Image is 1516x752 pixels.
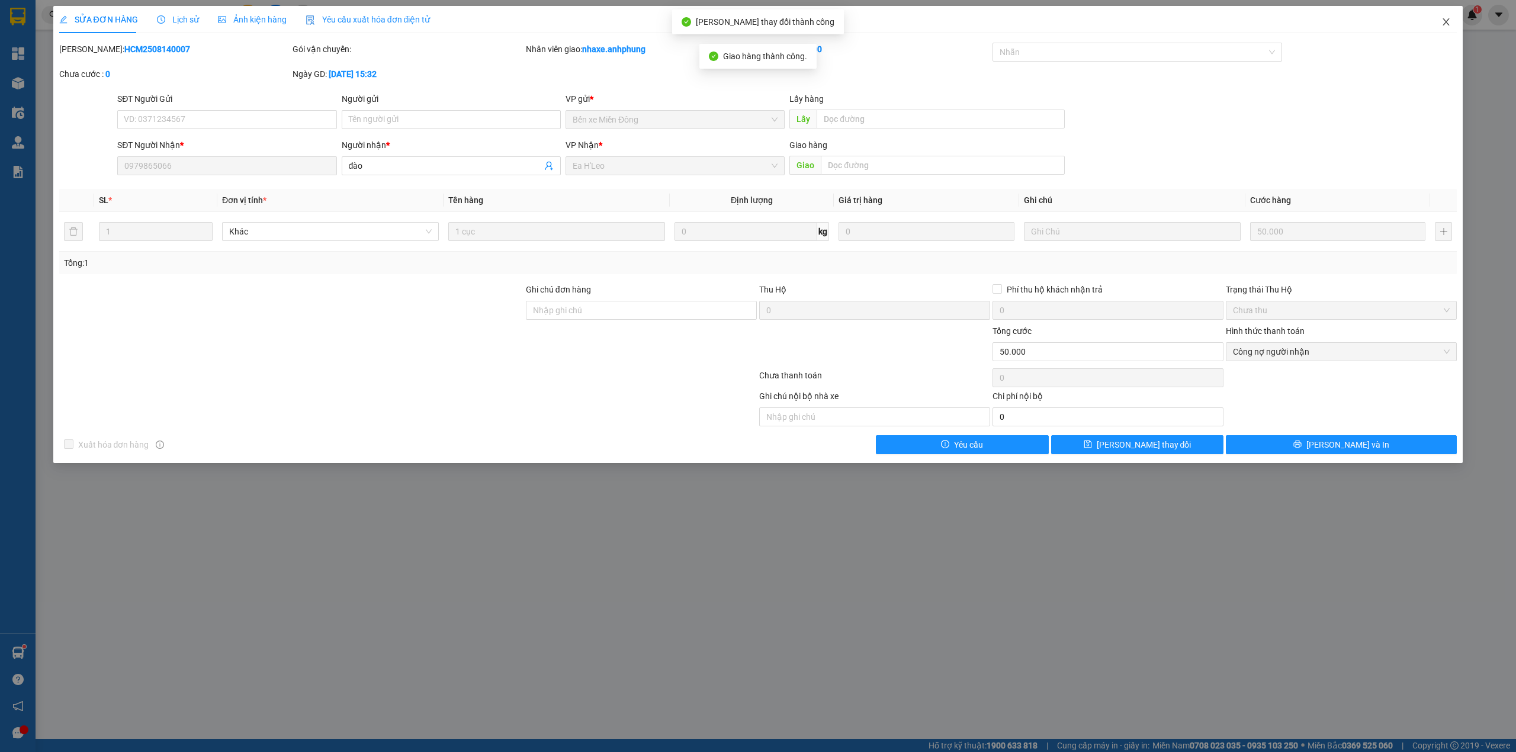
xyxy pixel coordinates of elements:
[293,43,523,56] div: Gói vận chuyển:
[573,111,778,128] span: Bến xe Miền Đông
[1019,189,1245,212] th: Ghi chú
[64,256,584,269] div: Tổng: 1
[821,156,1065,175] input: Dọc đường
[839,195,882,205] span: Giá trị hàng
[817,110,1065,128] input: Dọc đường
[1002,283,1107,296] span: Phí thu hộ khách nhận trả
[59,43,290,56] div: [PERSON_NAME]:
[573,157,778,175] span: Ea H'Leo
[306,15,315,25] img: icon
[222,195,266,205] span: Đơn vị tính
[731,195,773,205] span: Định lượng
[954,438,983,451] span: Yêu cầu
[876,435,1049,454] button: exclamation-circleYêu cầu
[544,161,554,171] span: user-add
[157,15,165,24] span: clock-circle
[1097,438,1191,451] span: [PERSON_NAME] thay đổi
[817,222,829,241] span: kg
[117,92,336,105] div: SĐT Người Gửi
[1226,283,1457,296] div: Trạng thái Thu Hộ
[993,390,1223,407] div: Chi phí nội bộ
[789,94,824,104] span: Lấy hàng
[723,52,807,61] span: Giao hàng thành công.
[124,44,190,54] b: HCM2508140007
[329,69,377,79] b: [DATE] 15:32
[682,17,691,27] span: check-circle
[156,441,164,449] span: info-circle
[709,52,718,61] span: check-circle
[1024,222,1241,241] input: Ghi Chú
[566,92,785,105] div: VP gửi
[526,301,757,320] input: Ghi chú đơn hàng
[59,15,138,24] span: SỬA ĐƠN HÀNG
[342,139,561,152] div: Người nhận
[1250,195,1291,205] span: Cước hàng
[1250,222,1425,241] input: 0
[59,68,290,81] div: Chưa cước :
[1430,6,1463,39] button: Close
[759,390,990,407] div: Ghi chú nội bộ nhà xe
[993,326,1032,336] span: Tổng cước
[293,68,523,81] div: Ngày GD:
[759,407,990,426] input: Nhập ghi chú
[342,92,561,105] div: Người gửi
[941,440,949,449] span: exclamation-circle
[157,15,199,24] span: Lịch sử
[306,15,431,24] span: Yêu cầu xuất hóa đơn điện tử
[448,222,665,241] input: VD: Bàn, Ghế
[1233,301,1450,319] span: Chưa thu
[759,285,786,294] span: Thu Hộ
[64,222,83,241] button: delete
[789,110,817,128] span: Lấy
[1233,343,1450,361] span: Công nợ người nhận
[526,43,757,56] div: Nhân viên giao:
[1441,17,1451,27] span: close
[218,15,226,24] span: picture
[218,15,287,24] span: Ảnh kiện hàng
[789,140,827,150] span: Giao hàng
[1293,440,1302,449] span: printer
[839,222,1014,241] input: 0
[566,140,599,150] span: VP Nhận
[759,43,990,56] div: Cước rồi :
[1226,326,1305,336] label: Hình thức thanh toán
[117,139,336,152] div: SĐT Người Nhận
[1084,440,1092,449] span: save
[1306,438,1389,451] span: [PERSON_NAME] và In
[105,69,110,79] b: 0
[1051,435,1224,454] button: save[PERSON_NAME] thay đổi
[526,285,591,294] label: Ghi chú đơn hàng
[758,369,991,390] div: Chưa thanh toán
[789,156,821,175] span: Giao
[59,15,68,24] span: edit
[1226,435,1457,454] button: printer[PERSON_NAME] và In
[448,195,483,205] span: Tên hàng
[229,223,432,240] span: Khác
[1435,222,1452,241] button: plus
[696,17,834,27] span: [PERSON_NAME] thay đổi thành công
[99,195,108,205] span: SL
[582,44,645,54] b: nhaxe.anhphung
[73,438,154,451] span: Xuất hóa đơn hàng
